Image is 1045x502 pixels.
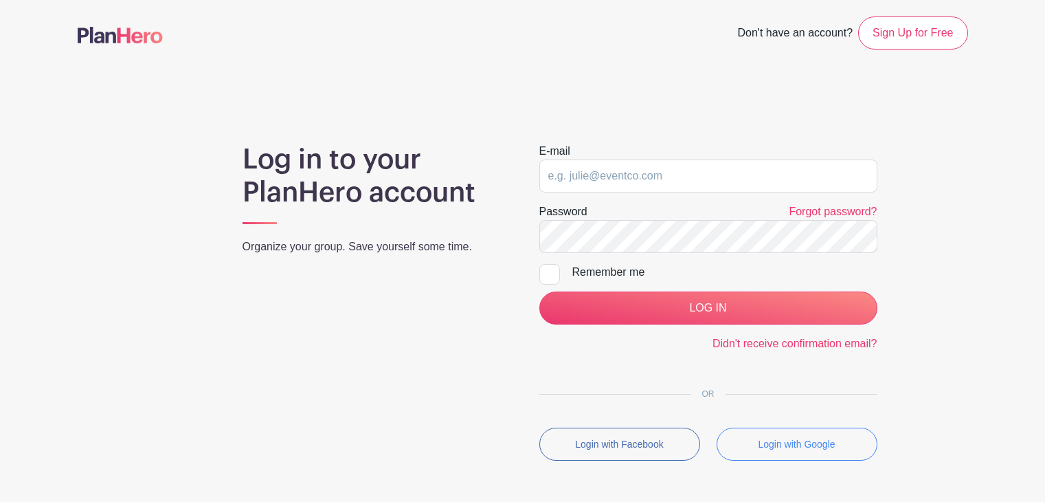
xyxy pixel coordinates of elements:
a: Didn't receive confirmation email? [712,338,877,349]
small: Login with Google [758,439,835,450]
span: Don't have an account? [737,19,853,50]
img: logo-507f7623f17ff9eddc593b1ce0a138ce2505c220e1c5a4e2b4648c50719b7d32.svg [78,27,163,43]
h1: Log in to your PlanHero account [243,143,506,209]
label: Password [539,204,587,220]
p: Organize your group. Save yourself some time. [243,239,506,255]
label: E-mail [539,143,570,160]
a: Sign Up for Free [858,17,967,50]
button: Login with Facebook [539,428,700,461]
small: Login with Facebook [575,439,663,450]
input: e.g. julie@eventco.com [539,160,877,193]
span: OR [691,389,726,399]
button: Login with Google [717,428,877,461]
input: LOG IN [539,292,877,325]
a: Forgot password? [789,206,877,217]
div: Remember me [572,264,877,281]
